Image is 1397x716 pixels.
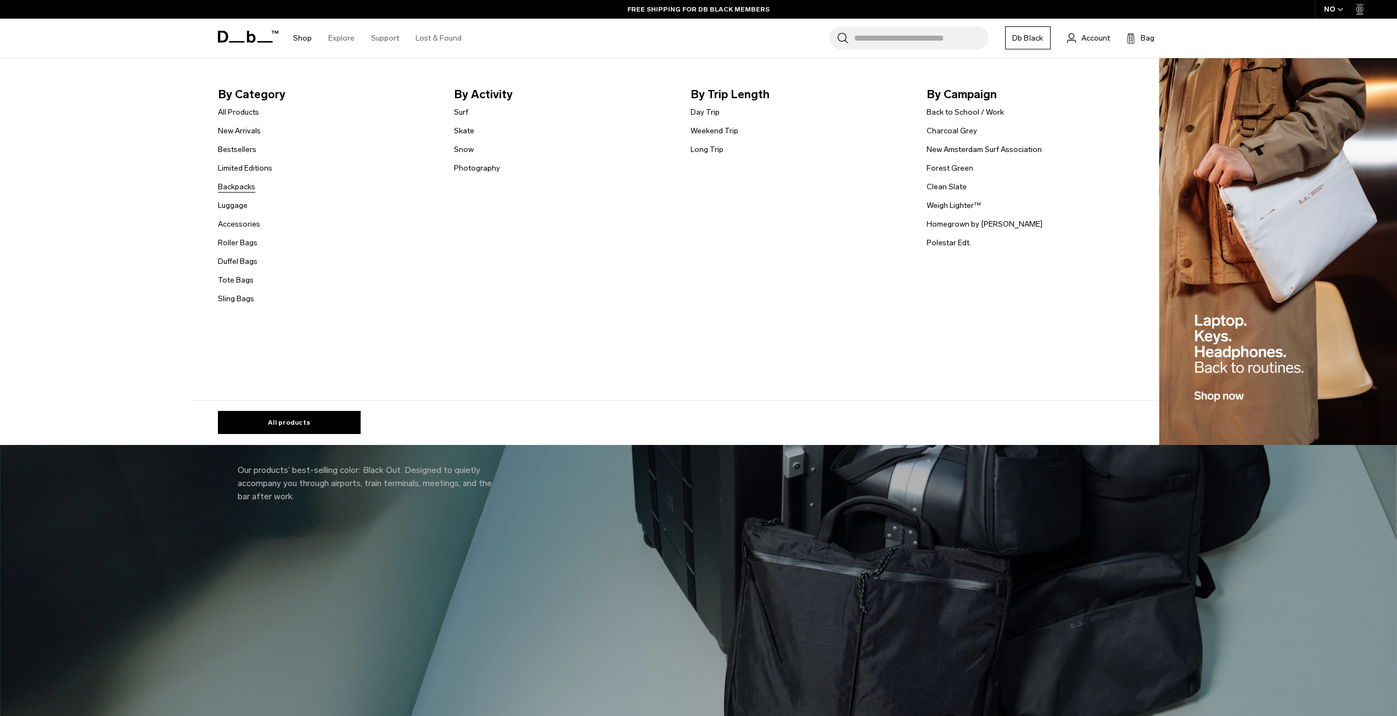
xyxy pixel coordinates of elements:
[454,162,500,174] a: Photography
[454,86,673,103] span: By Activity
[927,106,1004,118] a: Back to School / Work
[371,19,399,58] a: Support
[1081,32,1110,44] span: Account
[218,200,248,211] a: Luggage
[454,106,468,118] a: Surf
[218,293,254,305] a: Sling Bags
[218,162,272,174] a: Limited Editions
[416,19,462,58] a: Lost & Found
[691,86,910,103] span: By Trip Length
[454,125,474,137] a: Skate
[627,4,770,14] a: FREE SHIPPING FOR DB BLACK MEMBERS
[218,86,437,103] span: By Category
[218,411,361,434] a: All products
[927,181,967,193] a: Clean Slate
[691,144,723,155] a: Long Trip
[691,125,738,137] a: Weekend Trip
[927,144,1042,155] a: New Amsterdam Surf Association
[218,106,259,118] a: All Products
[927,218,1042,230] a: Homegrown by [PERSON_NAME]
[218,144,256,155] a: Bestsellers
[927,162,973,174] a: Forest Green
[927,86,1146,103] span: By Campaign
[1126,31,1154,44] button: Bag
[691,106,720,118] a: Day Trip
[1005,26,1051,49] a: Db Black
[218,274,254,286] a: Tote Bags
[218,218,260,230] a: Accessories
[218,256,257,267] a: Duffel Bags
[218,237,257,249] a: Roller Bags
[1067,31,1110,44] a: Account
[454,144,474,155] a: Snow
[293,19,312,58] a: Shop
[218,125,261,137] a: New Arrivals
[927,237,971,249] a: Polestar Edt.
[285,19,470,58] nav: Main Navigation
[927,125,977,137] a: Charcoal Grey
[1141,32,1154,44] span: Bag
[328,19,355,58] a: Explore
[218,181,255,193] a: Backpacks
[927,200,981,211] a: Weigh Lighter™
